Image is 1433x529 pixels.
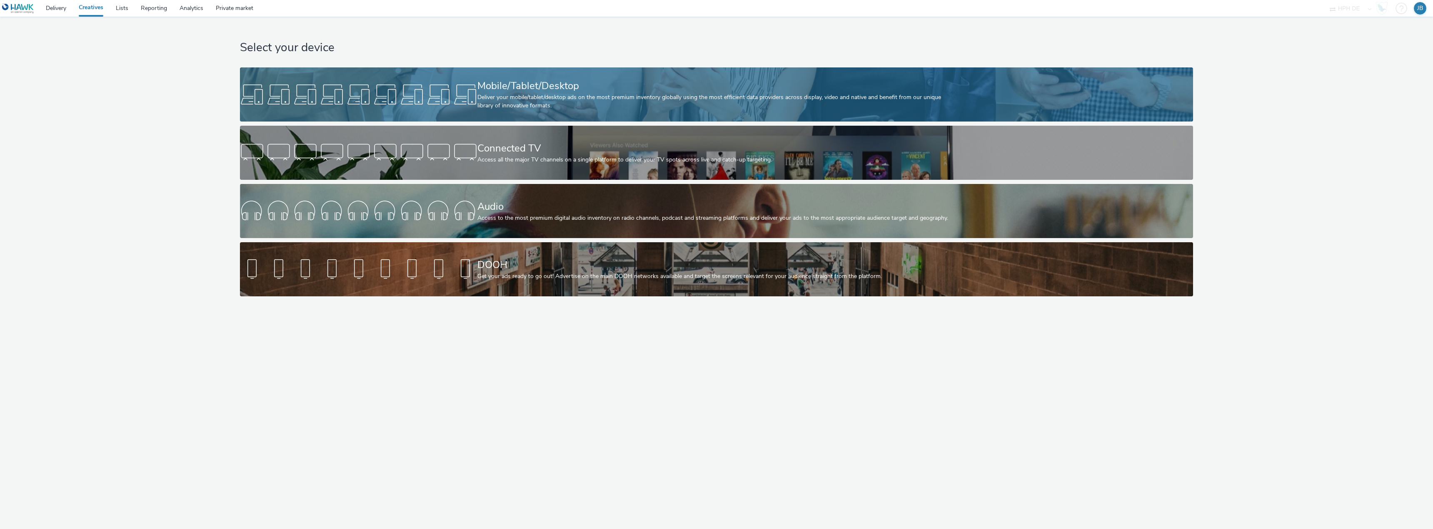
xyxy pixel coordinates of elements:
[477,214,952,222] div: Access to the most premium digital audio inventory on radio channels, podcast and streaming platf...
[240,184,1193,238] a: AudioAccess to the most premium digital audio inventory on radio channels, podcast and streaming ...
[240,67,1193,122] a: Mobile/Tablet/DesktopDeliver your mobile/tablet/desktop ads on the most premium inventory globall...
[240,242,1193,296] a: DOOHGet your ads ready to go out! Advertise on the main DOOH networks available and target the sc...
[477,93,952,110] div: Deliver your mobile/tablet/desktop ads on the most premium inventory globally using the most effi...
[1376,2,1391,15] a: Hawk Academy
[477,141,952,156] div: Connected TV
[2,3,34,14] img: undefined Logo
[477,156,952,164] div: Access all the major TV channels on a single platform to deliver your TV spots across live and ca...
[240,126,1193,180] a: Connected TVAccess all the major TV channels on a single platform to deliver your TV spots across...
[477,79,952,93] div: Mobile/Tablet/Desktop
[240,40,1193,56] h1: Select your device
[1376,2,1388,15] img: Hawk Academy
[1417,2,1423,15] div: JB
[477,272,952,281] div: Get your ads ready to go out! Advertise on the main DOOH networks available and target the screen...
[477,199,952,214] div: Audio
[477,258,952,272] div: DOOH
